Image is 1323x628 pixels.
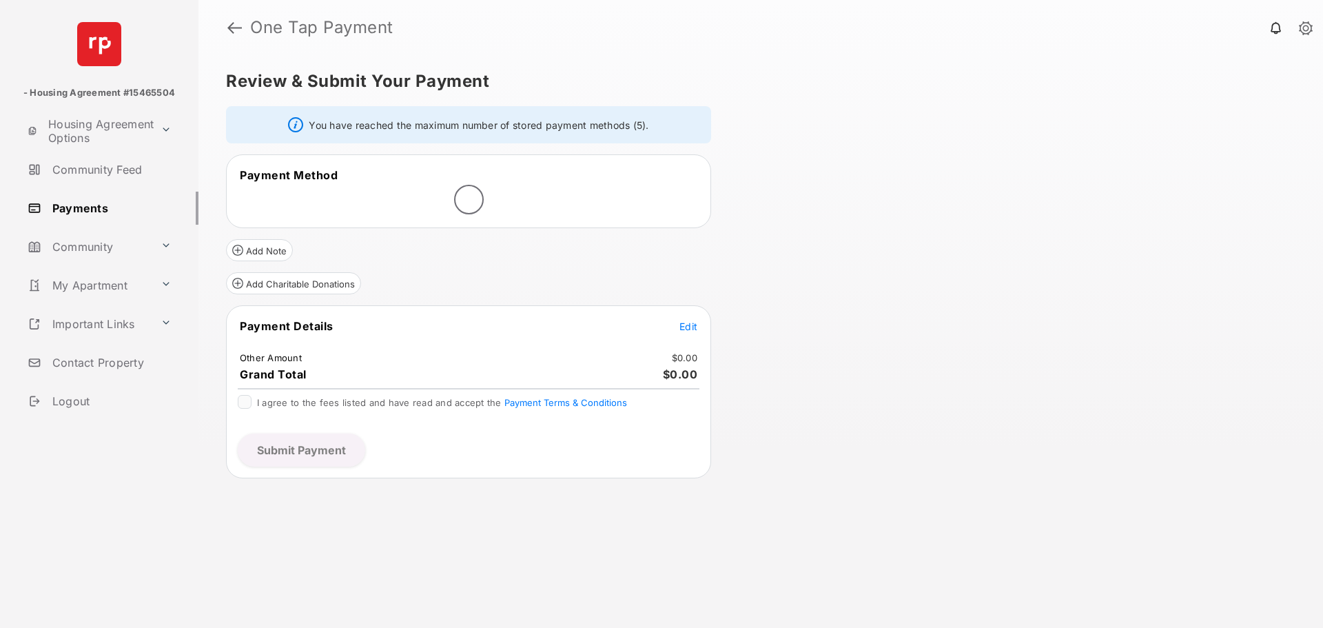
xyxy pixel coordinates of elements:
td: $0.00 [671,352,698,364]
td: Other Amount [239,352,302,364]
span: Payment Details [240,319,334,333]
img: svg+xml;base64,PHN2ZyB4bWxucz0iaHR0cDovL3d3dy53My5vcmcvMjAwMC9zdmciIHdpZHRoPSI2NCIgaGVpZ2h0PSI2NC... [77,22,121,66]
a: Important Links [22,307,155,341]
span: Grand Total [240,367,307,381]
strong: One Tap Payment [250,19,393,36]
a: Housing Agreement Options [22,114,155,148]
span: $0.00 [663,367,698,381]
a: Logout [22,385,198,418]
h5: Review & Submit Your Payment [226,73,1284,90]
div: You have reached the maximum number of stored payment methods (5). [226,106,711,143]
a: Community Feed [22,153,198,186]
button: Add Charitable Donations [226,272,361,294]
button: Edit [679,319,697,333]
button: Add Note [226,239,293,261]
span: Edit [679,321,697,332]
button: Submit Payment [238,434,365,467]
span: I agree to the fees listed and have read and accept the [257,397,627,408]
a: Community [22,230,155,263]
a: My Apartment [22,269,155,302]
a: Payments [22,192,198,225]
p: - Housing Agreement #15465504 [23,86,175,100]
button: I agree to the fees listed and have read and accept the [504,397,627,408]
a: Contact Property [22,346,198,379]
span: Payment Method [240,168,338,182]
